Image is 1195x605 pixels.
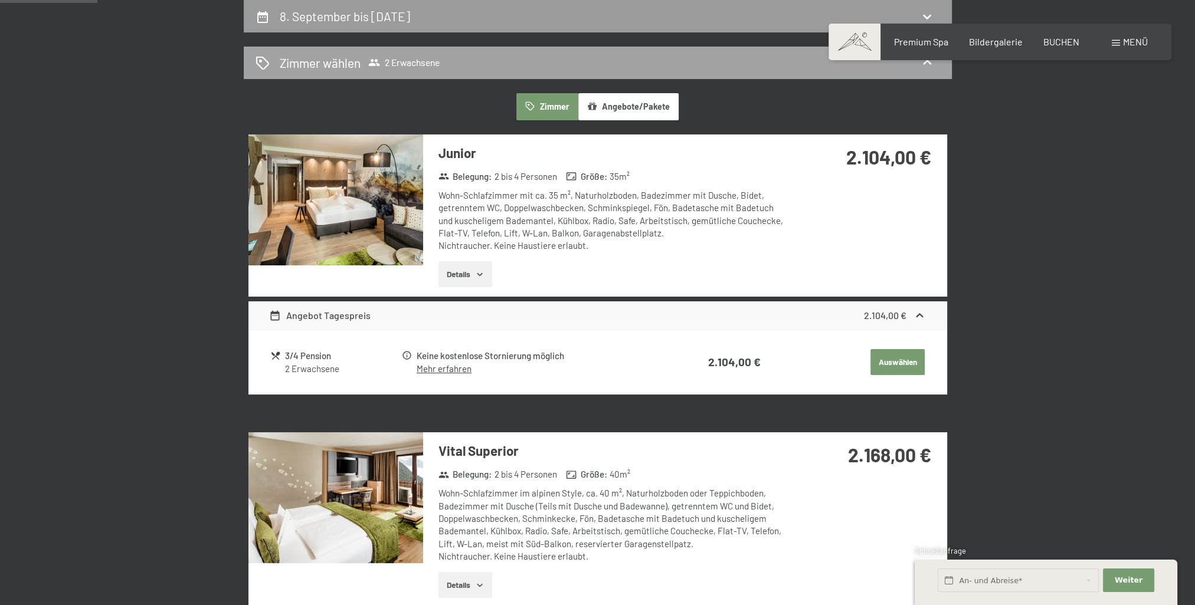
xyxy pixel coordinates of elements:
div: Keine kostenlose Stornierung möglich [417,349,662,363]
strong: Belegung : [438,170,492,183]
strong: 2.104,00 € [846,146,931,168]
div: 3/4 Pension [285,349,400,363]
span: 2 Erwachsene [368,57,440,68]
strong: 2.104,00 € [708,355,761,369]
a: BUCHEN [1043,36,1079,47]
a: Premium Spa [893,36,948,47]
div: Angebot Tagespreis2.104,00 € [248,301,947,330]
div: 2 Erwachsene [285,363,400,375]
h3: Vital Superior [438,442,790,460]
button: Details [438,261,492,287]
button: Angebote/Pakete [578,93,679,120]
a: Bildergalerie [969,36,1023,47]
span: Menü [1123,36,1148,47]
button: Zimmer [516,93,578,120]
div: Wohn-Schlafzimmer mit ca. 35 m², Naturholzboden, Badezimmer mit Dusche, Bidet, getrenntem WC, Dop... [438,189,790,252]
button: Weiter [1103,568,1154,593]
strong: Größe : [566,170,607,183]
span: Schnellanfrage [915,546,966,555]
span: 2 bis 4 Personen [495,468,557,481]
img: mss_renderimg.php [248,432,423,563]
a: Mehr erfahren [417,363,472,374]
span: Weiter [1115,575,1142,586]
button: Auswählen [870,349,925,375]
button: Details [438,572,492,598]
h2: 8. September bis [DATE] [280,9,410,24]
span: 35 m² [610,170,630,183]
h2: Zimmer wählen [280,54,361,71]
h3: Junior [438,144,790,162]
span: 2 bis 4 Personen [495,170,557,183]
strong: Größe : [566,468,607,481]
strong: 2.104,00 € [864,310,906,321]
div: Angebot Tagespreis [269,308,371,323]
strong: 2.168,00 € [848,443,931,466]
span: 40 m² [610,468,630,481]
div: Wohn-Schlafzimmer im alpinen Style, ca. 40 m², Naturholzboden oder Teppichboden, Badezimmer mit D... [438,487,790,563]
strong: Belegung : [438,468,492,481]
img: mss_renderimg.php [248,134,423,265]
